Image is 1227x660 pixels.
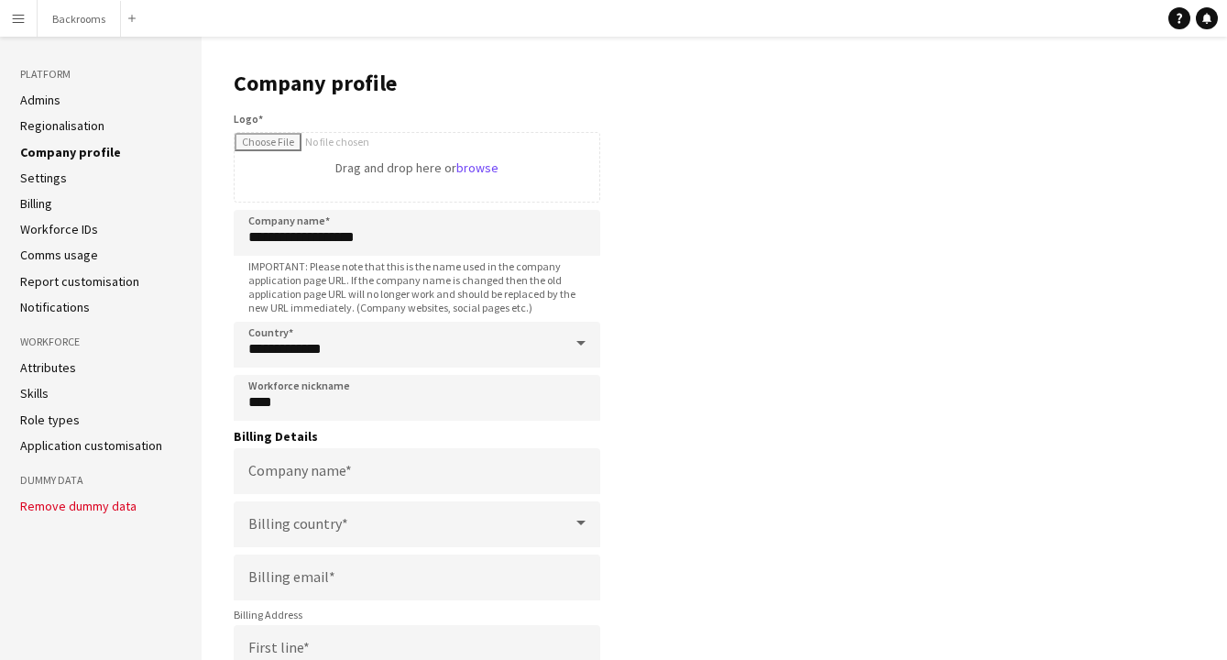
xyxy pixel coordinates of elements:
a: Application customisation [20,437,162,454]
span: IMPORTANT: Please note that this is the name used in the company application page URL. If the com... [234,259,600,314]
h1: Company profile [234,70,600,97]
a: Settings [20,170,67,186]
a: Notifications [20,299,90,315]
h3: Billing Details [234,428,600,445]
button: Remove dummy data [20,499,137,513]
a: Comms usage [20,247,98,263]
a: Skills [20,385,49,401]
a: Workforce IDs [20,221,98,237]
a: Report customisation [20,273,139,290]
a: Billing [20,195,52,212]
h3: Billing Address [234,608,600,621]
a: Company profile [20,144,121,160]
a: Admins [20,92,60,108]
a: Attributes [20,359,76,376]
button: Backrooms [38,1,121,37]
h3: Platform [20,66,181,82]
h3: Workforce [20,334,181,350]
a: Regionalisation [20,117,104,134]
h3: Dummy Data [20,472,181,489]
a: Role types [20,412,80,428]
